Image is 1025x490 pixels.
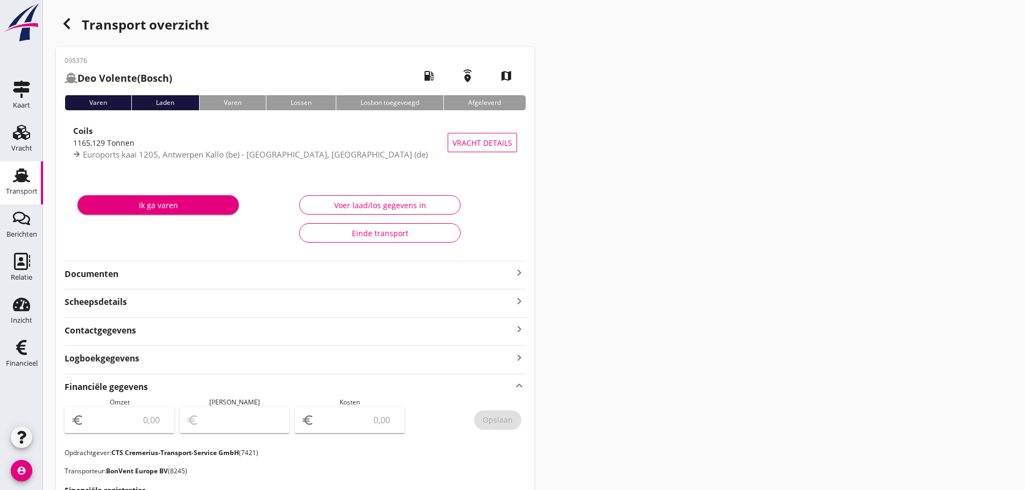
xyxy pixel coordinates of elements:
[65,466,526,476] p: Transporteur: (8245)
[443,95,525,110] div: Afgeleverd
[6,360,38,367] div: Financieel
[340,397,360,407] span: Kosten
[453,61,483,91] i: emergency_share
[513,266,526,279] i: keyboard_arrow_right
[71,414,84,427] i: euro
[73,125,93,136] strong: Coils
[13,102,30,109] div: Kaart
[414,61,444,91] i: local_gas_station
[56,13,534,39] div: Transport overzicht
[299,195,461,215] button: Voer laad/los gegevens in
[65,352,139,365] strong: Logboekgegevens
[65,448,526,458] p: Opdrachtgever: (7421)
[111,448,239,457] strong: CTS Cremerius-Transport-Service GmbH
[513,322,526,337] i: keyboard_arrow_right
[65,56,172,66] p: 095376
[65,119,526,166] a: Coils1165,129 TonnenEuroports kaai 1205, Antwerpen Kallo (be) - [GEOGRAPHIC_DATA], [GEOGRAPHIC_DA...
[299,223,461,243] button: Einde transport
[513,294,526,308] i: keyboard_arrow_right
[77,195,239,215] button: Ik ga varen
[86,200,230,211] div: Ik ga varen
[11,460,32,481] i: account_circle
[131,95,199,110] div: Laden
[301,414,314,427] i: euro
[491,61,521,91] i: map
[65,71,172,86] h2: (Bosch)
[11,274,32,281] div: Relatie
[448,133,517,152] button: Vracht details
[65,268,513,280] strong: Documenten
[316,411,398,429] input: 0,00
[86,411,168,429] input: 0,00
[110,397,130,407] span: Omzet
[513,350,526,365] i: keyboard_arrow_right
[6,188,38,195] div: Transport
[513,379,526,393] i: keyboard_arrow_up
[106,466,168,475] strong: BonVent Europe BV
[77,72,137,84] strong: Deo Volente
[65,95,131,110] div: Varen
[2,3,41,42] img: logo-small.a267ee39.svg
[199,95,266,110] div: Varen
[65,296,127,308] strong: Scheepsdetails
[209,397,260,407] span: [PERSON_NAME]
[11,145,32,152] div: Vracht
[73,137,448,148] div: 1165,129 Tonnen
[65,324,136,337] strong: Contactgegevens
[65,381,148,393] strong: Financiële gegevens
[11,317,32,324] div: Inzicht
[453,137,512,148] span: Vracht details
[308,200,451,211] div: Voer laad/los gegevens in
[6,231,37,238] div: Berichten
[336,95,443,110] div: Losbon toegevoegd
[266,95,336,110] div: Lossen
[308,228,451,239] div: Einde transport
[83,149,428,160] span: Euroports kaai 1205, Antwerpen Kallo (be) - [GEOGRAPHIC_DATA], [GEOGRAPHIC_DATA] (de)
